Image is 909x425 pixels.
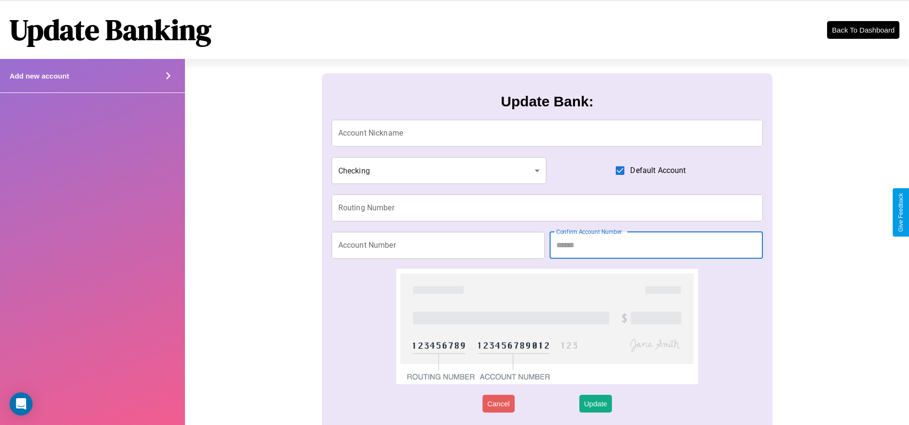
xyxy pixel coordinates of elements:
[501,93,593,110] h3: Update Bank:
[630,165,686,176] span: Default Account
[579,395,612,413] button: Update
[897,193,904,232] div: Give Feedback
[332,157,546,184] div: Checking
[10,392,33,415] div: Open Intercom Messenger
[10,72,69,80] h4: Add new account
[396,269,699,384] img: check
[827,21,899,39] button: Back To Dashboard
[556,228,622,236] label: Confirm Account Number
[10,10,211,49] h1: Update Banking
[483,395,515,413] button: Cancel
